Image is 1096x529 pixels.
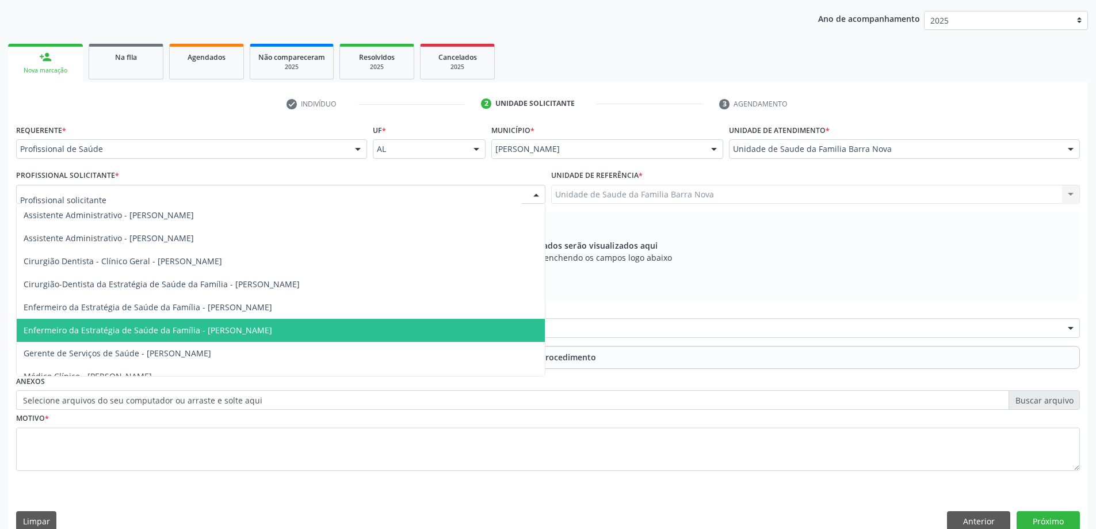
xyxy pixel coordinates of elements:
span: Assistente Administrativo - [PERSON_NAME] [24,233,194,243]
p: Ano de acompanhamento [818,11,920,25]
label: Motivo [16,410,49,428]
span: [PERSON_NAME] [495,143,700,155]
div: person_add [39,51,52,63]
span: Unidade de Saude da Familia Barra Nova [733,143,1056,155]
div: Unidade solicitante [495,98,575,109]
input: Profissional solicitante [20,189,522,212]
span: Resolvidos [359,52,395,62]
span: Profissional de Saúde [20,143,343,155]
span: Médico Clínico - [PERSON_NAME] [24,371,152,382]
span: Adicione os procedimentos preenchendo os campos logo abaixo [424,252,672,264]
span: Não compareceram [258,52,325,62]
span: Cancelados [438,52,477,62]
div: 2 [481,98,491,109]
label: UF [373,121,386,139]
span: Adicionar Procedimento [501,351,596,363]
span: Cirurgião Dentista - Clínico Geral - [PERSON_NAME] [24,256,222,267]
span: Enfermeiro da Estratégia de Saúde da Família - [PERSON_NAME] [24,302,272,313]
span: Enfermeiro da Estratégia de Saúde da Família - [PERSON_NAME] [24,325,272,336]
div: 2025 [429,63,486,71]
label: Requerente [16,121,66,139]
span: Os procedimentos adicionados serão visualizados aqui [438,239,658,252]
div: Nova marcação [16,66,75,75]
span: Cirurgião-Dentista da Estratégia de Saúde da Família - [PERSON_NAME] [24,279,300,290]
div: 2025 [258,63,325,71]
label: Anexos [16,373,45,391]
span: Na fila [115,52,137,62]
span: AL [377,143,463,155]
label: Unidade de referência [551,167,643,185]
span: Assistente Administrativo - [PERSON_NAME] [24,210,194,220]
span: Gerente de Serviços de Saúde - [PERSON_NAME] [24,348,211,359]
label: Unidade de atendimento [729,121,830,139]
label: Município [491,121,534,139]
div: 2025 [348,63,406,71]
span: Agendados [188,52,226,62]
label: Profissional Solicitante [16,167,119,185]
button: Adicionar Procedimento [16,346,1080,369]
